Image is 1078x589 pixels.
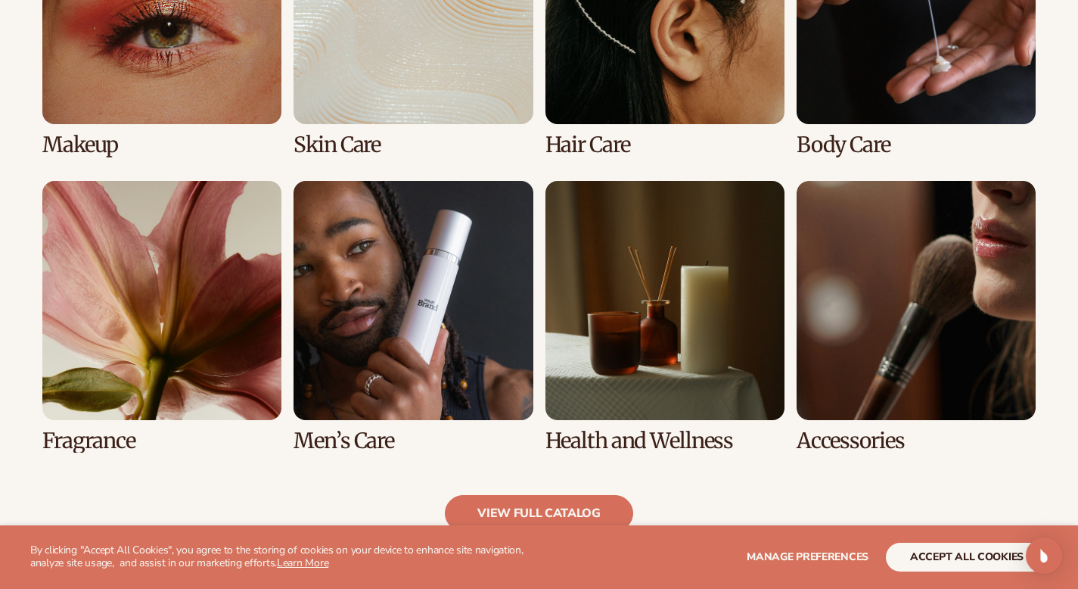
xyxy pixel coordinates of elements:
button: Manage preferences [747,543,868,572]
button: accept all cookies [886,543,1048,572]
div: 6 / 8 [294,181,533,453]
div: 8 / 8 [797,181,1036,453]
p: By clicking "Accept All Cookies", you agree to the storing of cookies on your device to enhance s... [30,544,558,570]
div: Open Intercom Messenger [1026,538,1062,574]
h3: Hair Care [545,133,784,157]
a: Learn More [277,556,328,570]
div: 5 / 8 [42,181,281,453]
a: view full catalog [445,495,633,531]
h3: Skin Care [294,133,533,157]
span: Manage preferences [747,550,868,564]
h3: Body Care [797,133,1036,157]
div: 7 / 8 [545,181,784,453]
h3: Makeup [42,133,281,157]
